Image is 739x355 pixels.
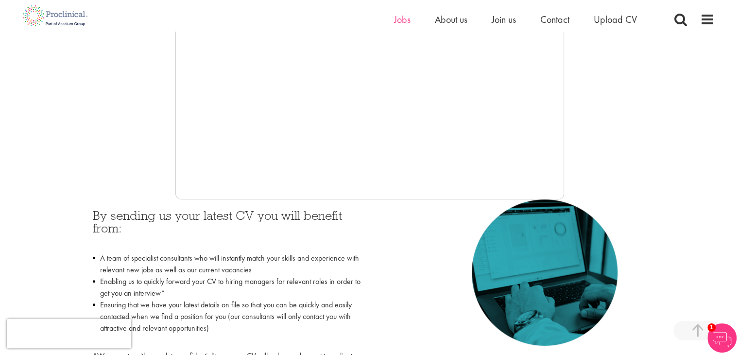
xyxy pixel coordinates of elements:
li: Ensuring that we have your latest details on file so that you can be quickly and easily contacted... [93,299,362,346]
span: 1 [707,323,716,332]
li: Enabling us to quickly forward your CV to hiring managers for relevant roles in order to get you ... [93,276,362,299]
img: Chatbot [707,323,737,353]
a: Join us [492,13,516,26]
a: Upload CV [594,13,637,26]
a: Contact [540,13,569,26]
a: About us [435,13,467,26]
iframe: reCAPTCHA [7,319,131,348]
h3: By sending us your latest CV you will benefit from: [93,209,362,248]
a: Jobs [394,13,411,26]
li: A team of specialist consultants who will instantly match your skills and experience with relevan... [93,252,362,276]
